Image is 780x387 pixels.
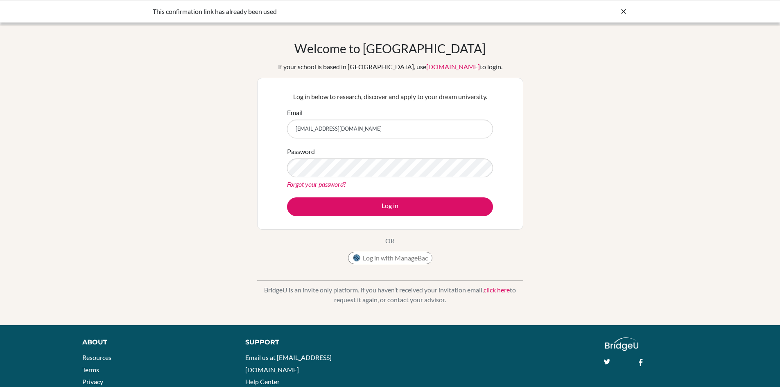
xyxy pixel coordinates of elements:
[82,353,111,361] a: Resources
[348,252,432,264] button: Log in with ManageBac
[287,108,303,118] label: Email
[82,337,227,347] div: About
[278,62,502,72] div: If your school is based in [GEOGRAPHIC_DATA], use to login.
[385,236,395,246] p: OR
[245,337,380,347] div: Support
[82,378,103,385] a: Privacy
[245,353,332,373] a: Email us at [EMAIL_ADDRESS][DOMAIN_NAME]
[82,366,99,373] a: Terms
[287,147,315,156] label: Password
[153,7,505,16] div: This confirmation link has already been used
[287,92,493,102] p: Log in below to research, discover and apply to your dream university.
[257,285,523,305] p: BridgeU is an invite only platform. If you haven’t received your invitation email, to request it ...
[426,63,480,70] a: [DOMAIN_NAME]
[245,378,280,385] a: Help Center
[294,41,486,56] h1: Welcome to [GEOGRAPHIC_DATA]
[287,180,346,188] a: Forgot your password?
[287,197,493,216] button: Log in
[484,286,510,294] a: click here
[605,337,638,351] img: logo_white@2x-f4f0deed5e89b7ecb1c2cc34c3e3d731f90f0f143d5ea2071677605dd97b5244.png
